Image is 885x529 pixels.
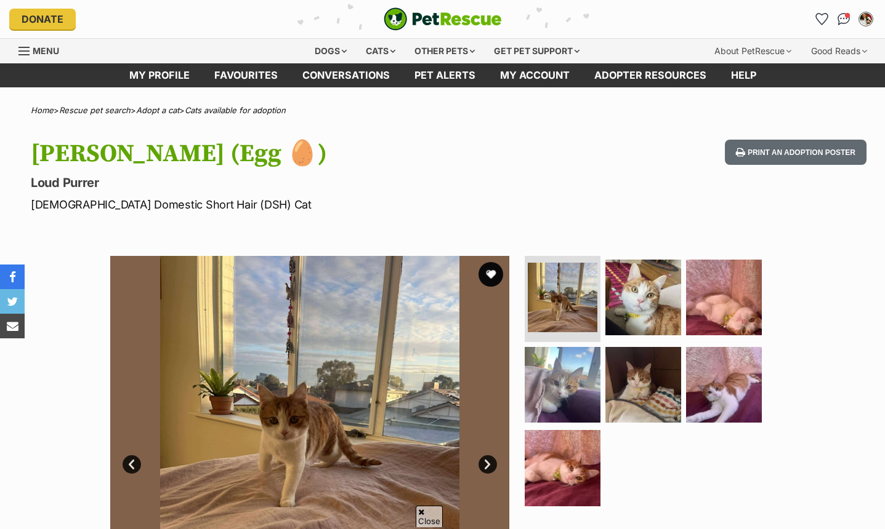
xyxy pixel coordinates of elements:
img: Photo of Edgar (Egg 🥚) [525,347,600,423]
a: conversations [290,63,402,87]
a: Menu [18,39,68,61]
a: Next [479,455,497,474]
div: Get pet support [485,39,588,63]
img: Photo of Edgar (Egg 🥚) [525,430,600,506]
button: favourite [479,262,503,287]
a: My account [488,63,582,87]
a: Adopter resources [582,63,719,87]
a: Cats available for adoption [185,105,286,115]
img: Photo of Edgar (Egg 🥚) [686,347,762,423]
span: Close [416,506,443,527]
a: Favourites [202,63,290,87]
div: Good Reads [802,39,876,63]
a: My profile [117,63,202,87]
a: PetRescue [384,7,502,31]
img: chat-41dd97257d64d25036548639549fe6c8038ab92f7586957e7f3b1b290dea8141.svg [838,13,851,25]
img: Sibyl Lam profile pic [860,13,872,25]
button: Print an adoption poster [725,140,867,165]
div: Cats [357,39,404,63]
img: logo-cat-932fe2b9b8326f06289b0f2fb663e598f794de774fb13d1741a6617ecf9a85b4.svg [384,7,502,31]
a: Donate [9,9,76,30]
button: My account [856,9,876,29]
a: Adopt a cat [136,105,179,115]
div: Other pets [406,39,483,63]
img: Photo of Edgar (Egg 🥚) [605,260,681,335]
img: Photo of Edgar (Egg 🥚) [686,260,762,335]
span: Menu [33,46,59,56]
ul: Account quick links [812,9,876,29]
a: Conversations [834,9,854,29]
h1: [PERSON_NAME] (Egg 🥚) [31,140,539,168]
a: Prev [123,455,141,474]
a: Help [719,63,769,87]
a: Favourites [812,9,831,29]
p: Loud Purrer [31,174,539,191]
div: Dogs [306,39,355,63]
a: Rescue pet search [59,105,131,115]
p: [DEMOGRAPHIC_DATA] Domestic Short Hair (DSH) Cat [31,196,539,213]
a: Pet alerts [402,63,488,87]
img: Photo of Edgar (Egg 🥚) [605,347,681,423]
img: Photo of Edgar (Egg 🥚) [528,263,597,332]
div: About PetRescue [706,39,800,63]
a: Home [31,105,54,115]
